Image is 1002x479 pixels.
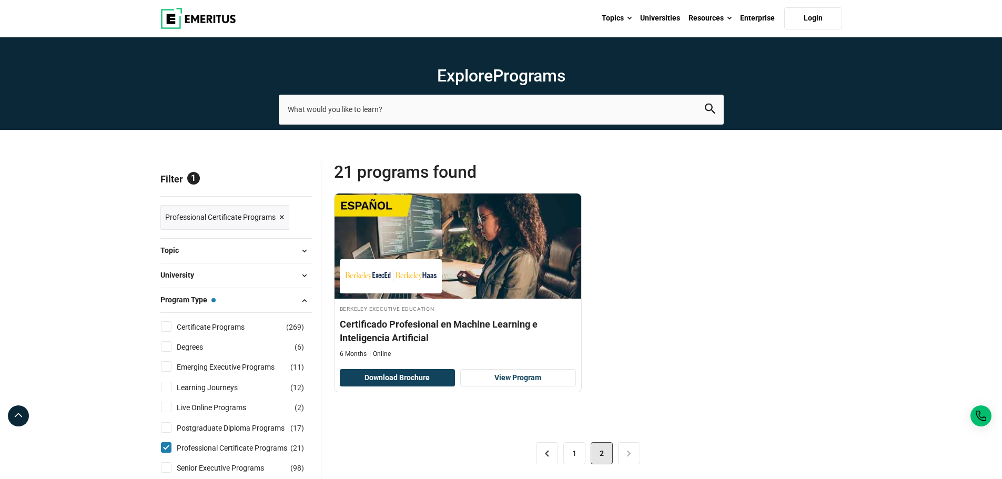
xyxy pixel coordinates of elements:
[165,211,276,223] span: Professional Certificate Programs
[177,321,266,333] a: Certificate Programs
[293,464,301,472] span: 98
[293,363,301,371] span: 11
[160,205,289,230] a: Professional Certificate Programs ×
[335,193,581,299] img: Certificado Profesional en Machine Learning e Inteligencia Artificial | Online AI and Machine Lea...
[340,318,576,344] h4: Certificado Profesional en Machine Learning e Inteligencia Artificial
[293,383,301,392] span: 12
[279,210,285,225] span: ×
[279,65,724,86] h1: Explore
[290,382,304,393] span: ( )
[160,292,312,308] button: Program Type
[340,304,576,313] h4: Berkeley Executive Education
[340,369,456,387] button: Download Brochure
[289,323,301,331] span: 269
[345,264,437,288] img: Berkeley Executive Education
[290,442,304,454] span: ( )
[177,442,308,454] a: Professional Certificate Programs
[160,294,216,305] span: Program Type
[160,244,187,256] span: Topic
[293,424,301,432] span: 17
[493,66,565,86] span: Programs
[160,243,312,259] button: Topic
[297,403,301,412] span: 2
[460,369,576,387] a: View Program
[160,161,312,196] p: Filter
[290,462,304,474] span: ( )
[177,361,296,373] a: Emerging Executive Programs
[340,350,367,359] p: 6 Months
[705,104,715,116] button: search
[295,402,304,413] span: ( )
[784,7,842,29] a: Login
[286,321,304,333] span: ( )
[177,341,224,353] a: Degrees
[177,462,285,474] a: Senior Executive Programs
[177,422,306,434] a: Postgraduate Diploma Programs
[187,172,200,185] span: 1
[177,402,267,413] a: Live Online Programs
[335,193,581,364] a: AI and Machine Learning Course by Berkeley Executive Education - Berkeley Executive Education Ber...
[293,444,301,452] span: 21
[279,95,724,124] input: search-page
[290,361,304,373] span: ( )
[591,442,613,464] span: 2
[160,268,312,283] button: University
[536,442,558,464] a: <
[369,350,391,359] p: Online
[160,269,203,281] span: University
[177,382,259,393] a: Learning Journeys
[563,442,585,464] a: 1
[705,106,715,116] a: search
[280,174,312,187] a: Reset all
[290,422,304,434] span: ( )
[295,341,304,353] span: ( )
[297,343,301,351] span: 6
[334,161,588,182] span: 21 Programs found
